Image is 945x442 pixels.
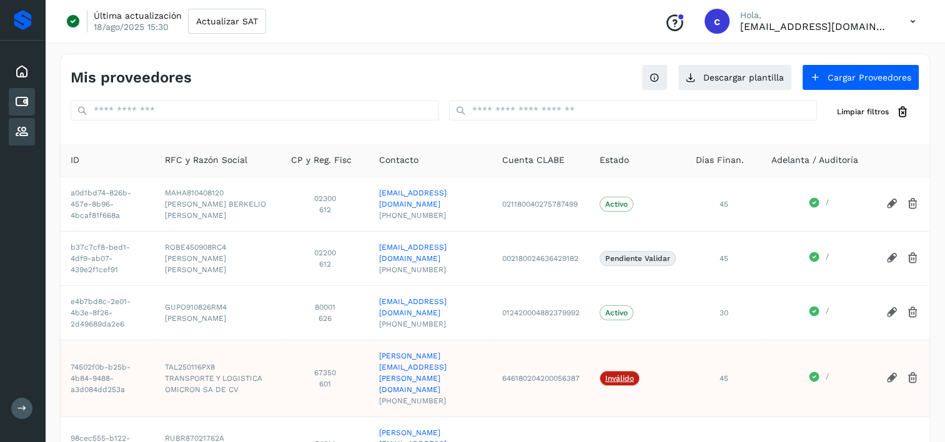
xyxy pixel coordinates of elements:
[379,264,482,275] span: [PHONE_NUMBER]
[605,254,670,263] p: Pendiente Validar
[379,242,482,264] a: [EMAIL_ADDRESS][DOMAIN_NAME]
[837,106,889,117] span: Limpiar filtros
[71,154,79,167] span: ID
[802,64,919,91] button: Cargar Proveedores
[61,340,155,416] td: 74502f0b-b25b-4b84-9488-a3d084dd253a
[379,395,482,406] span: [PHONE_NUMBER]
[502,154,565,167] span: Cuenta CLABE
[291,154,352,167] span: CP y Reg. Fisc
[379,154,418,167] span: Contacto
[678,64,792,91] button: Descargar plantilla
[492,285,590,340] td: 012420004882379992
[188,9,266,34] button: Actualizar SAT
[291,378,359,390] span: 601
[771,154,858,167] span: Adelanta / Auditoría
[771,305,866,320] div: /
[61,177,155,231] td: a0d1bd74-826b-457e-8b96-4bcaf81f668a
[379,187,482,210] a: [EMAIL_ADDRESS][DOMAIN_NAME]
[771,251,866,266] div: /
[696,154,744,167] span: Días Finan.
[61,285,155,340] td: e4b7bd8c-2e01-4b3e-8f26-2d49689da2e6
[379,318,482,330] span: [PHONE_NUMBER]
[379,350,482,395] a: [PERSON_NAME][EMAIL_ADDRESS][PERSON_NAME][DOMAIN_NAME]
[165,253,271,275] span: [PERSON_NAME] [PERSON_NAME]
[492,177,590,231] td: 021180040275787499
[379,296,482,318] a: [EMAIL_ADDRESS][DOMAIN_NAME]
[165,373,271,395] span: TRANSPORTE Y LOGISTICA OMICRON SA DE CV
[379,210,482,221] span: [PHONE_NUMBER]
[740,10,889,21] p: Hola,
[61,231,155,285] td: b37c7cf8-bed1-4df9-ab07-439e2f1cef91
[719,308,728,317] span: 30
[196,17,258,26] span: Actualizar SAT
[291,302,359,313] span: 80001
[291,193,359,204] span: 02300
[492,231,590,285] td: 002180024636429182
[94,10,182,21] p: Última actualización
[9,118,35,145] div: Proveedores
[719,254,728,263] span: 45
[291,204,359,215] span: 612
[165,313,271,324] span: [PERSON_NAME]
[605,308,628,317] p: Activo
[165,242,271,253] span: ROBE450908RC4
[291,313,359,324] span: 626
[605,374,634,383] p: Inválido
[291,247,359,258] span: 02200
[94,21,169,32] p: 18/ago/2025 15:30
[492,340,590,416] td: 646180204200056387
[740,21,889,32] p: cxp@53cargo.com
[771,197,866,212] div: /
[9,88,35,115] div: Cuentas por pagar
[9,58,35,86] div: Inicio
[827,101,919,124] button: Limpiar filtros
[291,258,359,270] span: 612
[165,302,271,313] span: GUPO910826RM4
[165,154,247,167] span: RFC y Razón Social
[605,200,628,209] p: Activo
[165,361,271,373] span: TAL250116PX8
[771,371,866,386] div: /
[71,69,192,87] h4: Mis proveedores
[291,367,359,378] span: 67350
[600,154,629,167] span: Estado
[719,200,728,209] span: 45
[165,199,271,221] span: [PERSON_NAME] BERKELIO [PERSON_NAME]
[165,187,271,199] span: MAHA810408120
[719,374,728,383] span: 45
